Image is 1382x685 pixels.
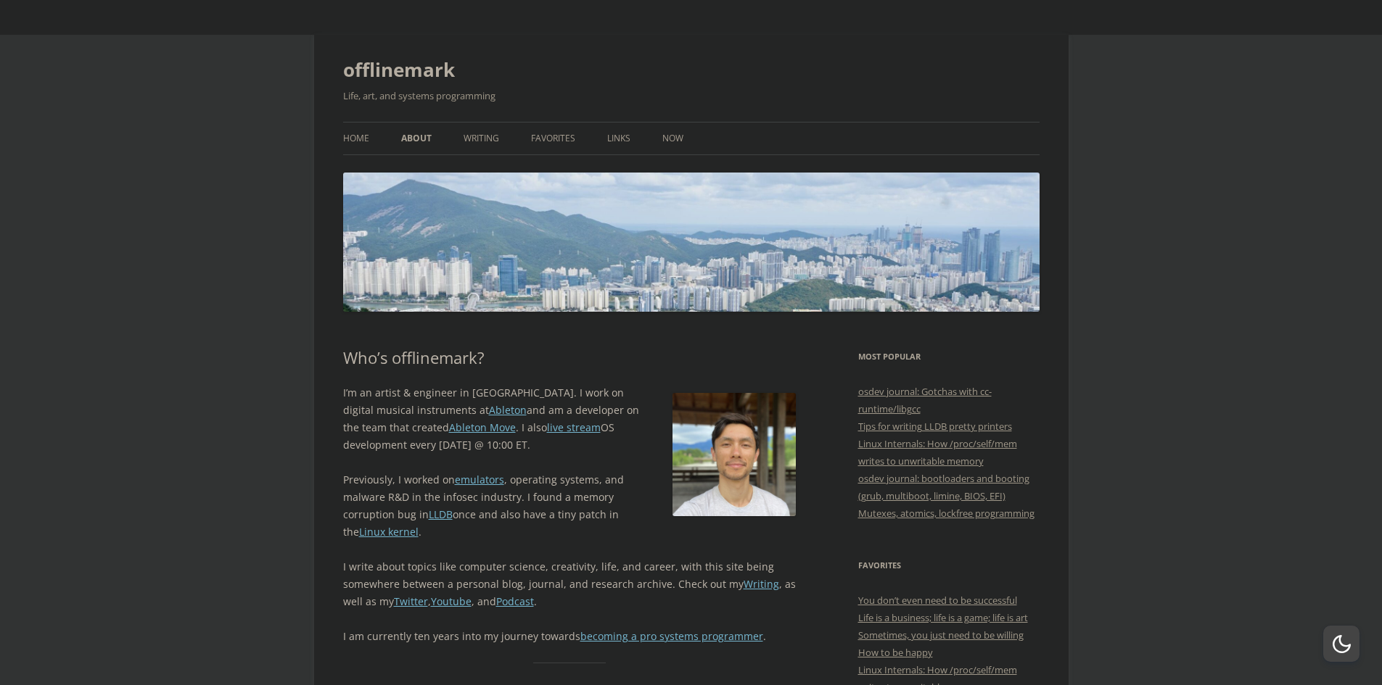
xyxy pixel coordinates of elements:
[455,473,504,486] a: emulators
[343,348,797,367] h1: Who’s offlinemark?
[496,594,534,608] a: Podcast
[343,471,797,541] p: Previously, I worked on , operating systems, and malware R&D in the infosec industry. I found a m...
[858,348,1040,365] h3: Most Popular
[858,420,1012,433] a: Tips for writing LLDB pretty printers
[343,628,797,645] p: I am currently ten years into my journey towards .
[401,123,432,154] a: About
[359,525,419,539] a: Linux kernel
[547,420,601,434] a: live stream
[662,123,683,154] a: Now
[464,123,499,154] a: Writing
[580,629,763,643] a: becoming a pro systems programmer
[394,594,428,608] a: Twitter
[449,420,516,434] a: Ableton Move
[343,52,455,87] a: offlinemark
[858,594,1017,607] a: You don’t even need to be successful
[744,577,779,591] a: Writing
[343,123,369,154] a: Home
[429,507,453,521] a: LLDB
[858,557,1040,574] h3: Favorites
[858,507,1035,520] a: Mutexes, atomics, lockfree programming
[858,628,1024,642] a: Sometimes, you just need to be willing
[858,437,1017,468] a: Linux Internals: How /proc/self/mem writes to unwritable memory
[531,123,575,154] a: Favorites
[343,173,1040,312] img: offlinemark
[343,558,797,610] p: I write about topics like computer science, creativity, life, and career, with this site being so...
[858,646,933,659] a: How to be happy
[489,403,527,417] a: Ableton
[858,611,1028,624] a: Life is a business; life is a game; life is art
[858,385,992,415] a: osdev journal: Gotchas with cc-runtime/libgcc
[343,87,1040,104] h2: Life, art, and systems programming
[607,123,630,154] a: Links
[858,472,1029,502] a: osdev journal: bootloaders and booting (grub, multiboot, limine, BIOS, EFI)
[431,594,472,608] a: Youtube
[343,384,797,454] p: I’m an artist & engineer in [GEOGRAPHIC_DATA]. I work on digital musical instruments at and am a ...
